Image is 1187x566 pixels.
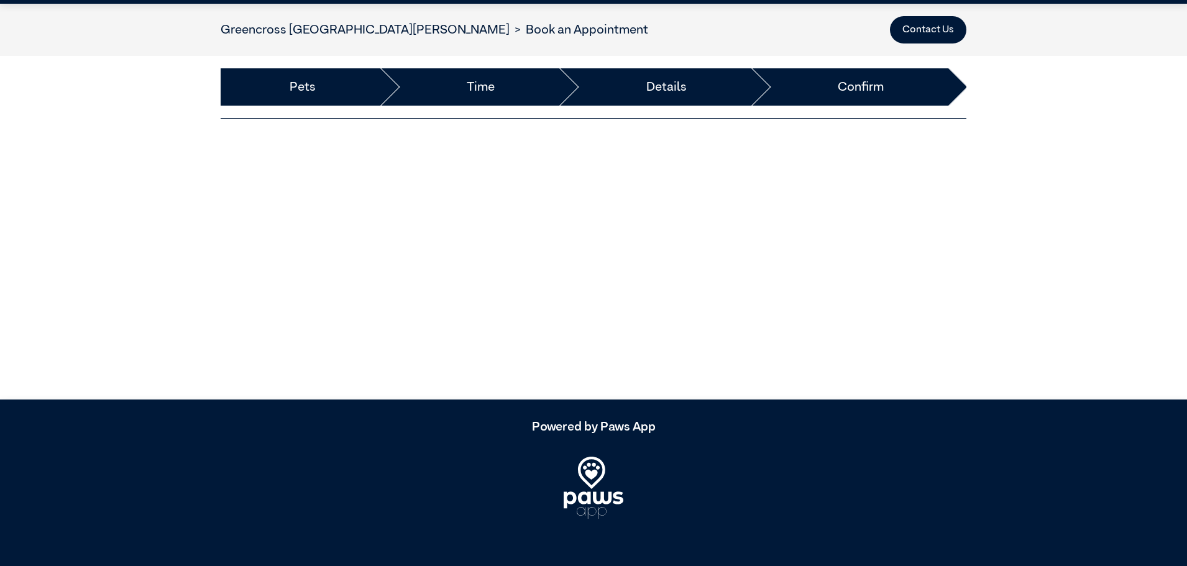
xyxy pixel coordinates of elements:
a: Pets [290,78,316,96]
a: Time [467,78,495,96]
a: Details [646,78,687,96]
a: Confirm [838,78,884,96]
li: Book an Appointment [510,21,648,39]
img: PawsApp [564,457,623,519]
a: Greencross [GEOGRAPHIC_DATA][PERSON_NAME] [221,24,510,36]
h5: Powered by Paws App [221,419,966,434]
nav: breadcrumb [221,21,648,39]
button: Contact Us [890,16,966,43]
